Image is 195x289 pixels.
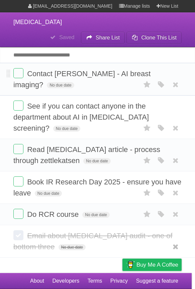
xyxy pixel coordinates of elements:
[13,145,160,165] span: Read [MEDICAL_DATA] article - process through zettlekatsen
[13,19,62,25] span: [MEDICAL_DATA]
[30,275,44,287] a: About
[13,144,23,154] label: Done
[136,259,178,271] span: Buy me a coffee
[13,69,151,89] span: Contact [PERSON_NAME] - AI breast imaging?
[136,275,178,287] a: Suggest a feature
[59,244,86,250] span: No due date
[13,68,23,78] label: Done
[13,232,173,251] span: Email about [MEDICAL_DATA] audit - one of bottom three
[13,230,23,240] label: Done
[27,210,80,219] span: Do RCR course
[13,102,149,132] span: See if you can contact anyone in the department about AI in [MEDICAL_DATA] screening?
[35,190,62,196] span: No due date
[83,158,110,164] span: No due date
[141,35,177,40] b: Clone This List
[141,123,154,134] label: Star task
[13,176,23,186] label: Done
[88,275,102,287] a: Terms
[96,35,120,40] b: Share List
[53,126,80,132] span: No due date
[141,187,154,198] label: Star task
[13,209,23,219] label: Done
[13,178,181,197] span: Book IR Research Day 2025 - ensure you have leave
[141,155,154,166] label: Star task
[141,79,154,90] label: Star task
[13,101,23,111] label: Done
[47,82,74,88] span: No due date
[82,212,109,218] span: No due date
[126,32,182,44] button: Clone This List
[110,275,128,287] a: Privacy
[122,259,182,271] a: Buy me a coffee
[59,34,74,40] b: Saved
[81,32,125,44] button: Share List
[126,259,135,270] img: Buy me a coffee
[141,209,154,220] label: Star task
[52,275,79,287] a: Developers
